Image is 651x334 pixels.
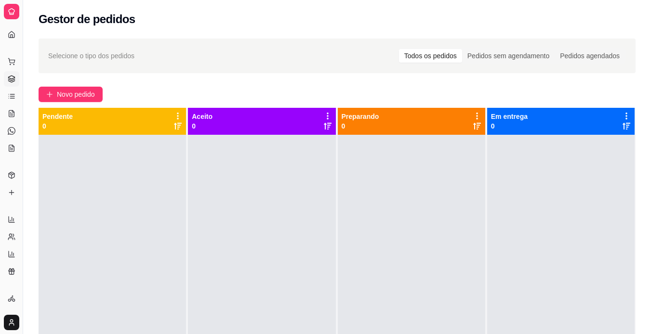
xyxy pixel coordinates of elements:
[491,121,528,131] p: 0
[342,112,379,121] p: Preparando
[39,87,103,102] button: Novo pedido
[192,112,213,121] p: Aceito
[491,112,528,121] p: Em entrega
[48,51,134,61] span: Selecione o tipo dos pedidos
[46,91,53,98] span: plus
[57,89,95,100] span: Novo pedido
[342,121,379,131] p: 0
[399,49,462,63] div: Todos os pedidos
[42,121,73,131] p: 0
[555,49,625,63] div: Pedidos agendados
[192,121,213,131] p: 0
[462,49,555,63] div: Pedidos sem agendamento
[39,12,135,27] h2: Gestor de pedidos
[42,112,73,121] p: Pendente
